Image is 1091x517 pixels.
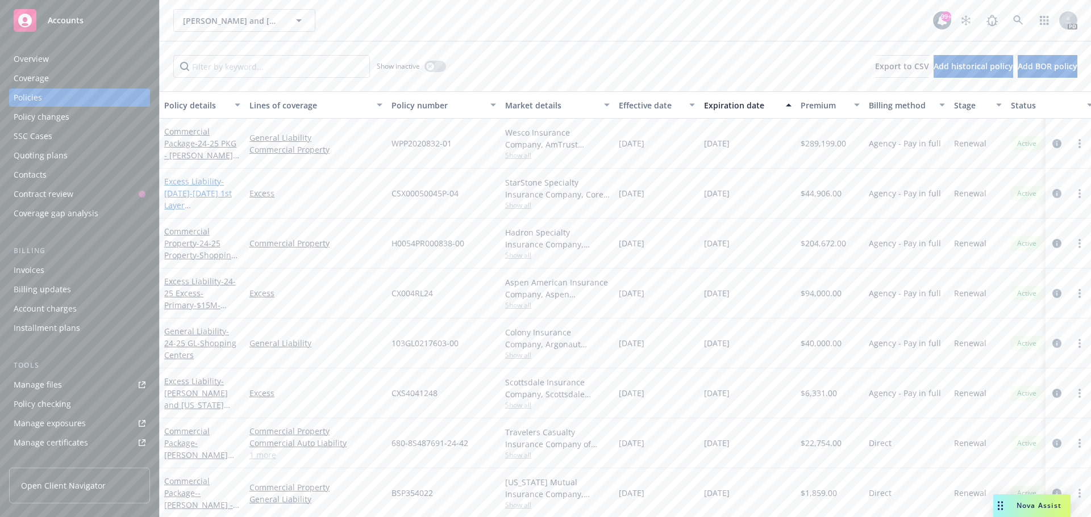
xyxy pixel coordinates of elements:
div: Policy details [164,99,228,111]
div: Market details [505,99,597,111]
button: Stage [950,91,1006,119]
div: Account charges [14,300,77,318]
span: BSP354022 [392,487,433,499]
span: Active [1015,238,1038,249]
span: $1,859.00 [801,487,837,499]
span: Show all [505,500,610,510]
div: Drag to move [993,494,1007,517]
span: [DATE] [704,187,730,199]
span: Export to CSV [875,61,929,72]
span: [DATE] [704,487,730,499]
a: Excess [249,387,382,399]
a: Overview [9,50,150,68]
a: circleInformation [1050,187,1064,200]
button: Policy details [160,91,245,119]
span: CX004RL24 [392,287,433,299]
a: Stop snowing [955,9,977,32]
div: Quoting plans [14,146,68,165]
a: Manage files [9,376,150,394]
span: [DATE] [704,137,730,149]
a: General Liability [249,132,382,144]
span: H0054PR000838-00 [392,237,464,249]
span: Agency - Pay in full [869,237,941,249]
a: Commercial Auto Liability [249,437,382,449]
button: [PERSON_NAME] and [US_STATE][PERSON_NAME] (CL) [173,9,315,32]
span: Active [1015,338,1038,348]
a: Switch app [1033,9,1056,32]
a: circleInformation [1050,287,1064,300]
div: Manage exposures [14,414,86,432]
span: Show all [505,250,610,260]
a: circleInformation [1050,386,1064,400]
span: - 24-25 Excess- Primary-$15M-Shopping Centers & Restaurants [164,276,240,334]
span: $22,754.00 [801,437,842,449]
div: Scottsdale Insurance Company, Scottsdale Insurance Company (Nationwide), RT Specialty Insurance S... [505,376,610,400]
span: Active [1015,488,1038,498]
span: [DATE] [619,187,644,199]
a: Excess [249,187,382,199]
span: $289,199.00 [801,137,846,149]
span: - 24-25 PKG - [PERSON_NAME]'s Family Restaurants [164,138,239,173]
div: Expiration date [704,99,779,111]
div: Premium [801,99,847,111]
span: Manage exposures [9,414,150,432]
a: more [1073,187,1086,200]
span: Open Client Navigator [21,480,106,491]
span: Renewal [954,187,986,199]
a: Contacts [9,166,150,184]
button: Policy number [387,91,501,119]
div: Wesco Insurance Company, AmTrust Financial Services [505,127,610,150]
div: Policy changes [14,108,69,126]
span: Active [1015,388,1038,398]
button: Billing method [864,91,950,119]
div: Coverage gap analysis [14,204,98,222]
div: Policy checking [14,395,71,413]
span: Renewal [954,487,986,499]
span: $6,331.00 [801,387,837,399]
span: [DATE] [619,487,644,499]
a: SSC Cases [9,127,150,145]
a: Manage certificates [9,434,150,452]
span: [DATE] [704,337,730,349]
span: 103GL0217603-00 [392,337,459,349]
span: Show inactive [377,61,420,71]
div: 99+ [941,11,951,22]
a: 1 more [249,449,382,461]
a: more [1073,337,1086,350]
span: Active [1015,138,1038,149]
span: Active [1015,288,1038,299]
div: Colony Insurance Company, Argonaut Insurance Company (Argo), RT Specialty Insurance Services, LLC... [505,326,610,350]
span: CSX00050045P-04 [392,187,459,199]
span: Active [1015,438,1038,448]
span: Show all [505,450,610,460]
span: Renewal [954,437,986,449]
span: Agency - Pay in full [869,387,941,399]
a: circleInformation [1050,486,1064,500]
span: WPP2020832-01 [392,137,452,149]
span: Agency - Pay in full [869,287,941,299]
span: $40,000.00 [801,337,842,349]
span: Renewal [954,387,986,399]
div: Manage certificates [14,434,88,452]
span: Agency - Pay in full [869,337,941,349]
button: Effective date [614,91,699,119]
span: - 24-25 GL-Shopping Centers [164,326,236,360]
a: Coverage gap analysis [9,204,150,222]
a: Billing updates [9,280,150,299]
span: Active [1015,188,1038,199]
span: Show all [505,150,610,160]
button: Market details [501,91,614,119]
a: Commercial Property [164,226,236,272]
span: Direct [869,437,892,449]
span: $44,906.00 [801,187,842,199]
a: Policy changes [9,108,150,126]
a: Commercial Property [249,481,382,493]
span: Show all [505,200,610,210]
a: General Liability [249,337,382,349]
div: Hadron Specialty Insurance Company, Hadron Holdings, LP, Amwins [505,226,610,250]
a: more [1073,237,1086,250]
div: Travelers Casualty Insurance Company of America, Travelers Insurance [505,426,610,450]
div: SSC Cases [14,127,52,145]
a: General Liability [249,493,382,505]
a: Excess Liability [164,176,238,246]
